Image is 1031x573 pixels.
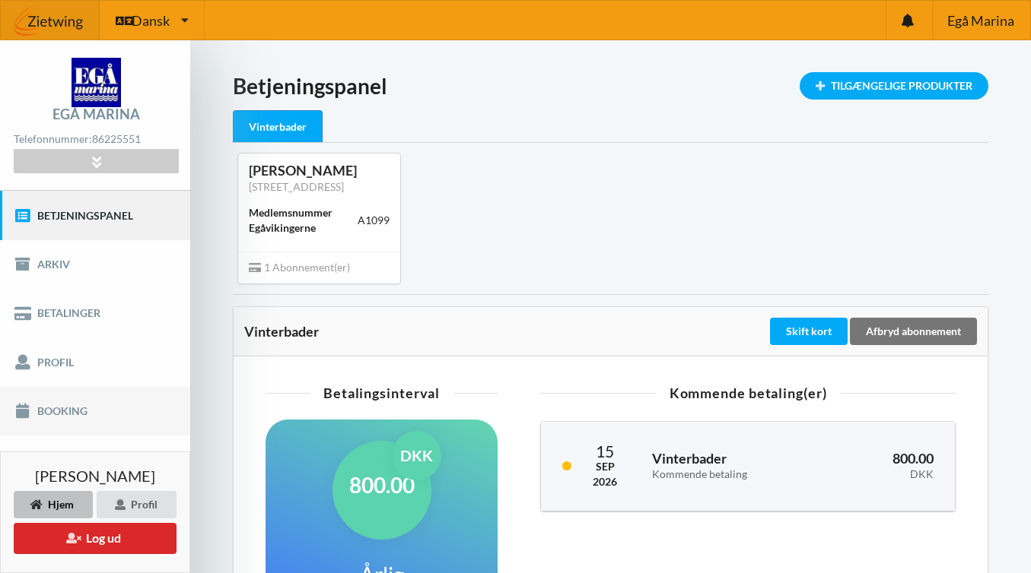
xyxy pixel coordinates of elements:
[392,431,441,480] div: DKK
[53,107,140,121] div: Egå Marina
[35,468,155,483] span: [PERSON_NAME]
[92,132,141,145] strong: 86225551
[72,58,121,107] img: logo
[593,443,617,459] div: 15
[132,14,170,27] span: Dansk
[947,14,1014,27] span: Egå Marina
[14,129,178,150] div: Telefonnummer:
[244,324,767,339] div: Vinterbader
[770,318,848,345] div: Skift kort
[249,205,358,236] div: Medlemsnummer Egåvikingerne
[652,468,809,481] div: Kommende betaling
[249,162,390,179] div: [PERSON_NAME]
[97,491,177,518] div: Profil
[249,180,344,193] a: [STREET_ADDRESS]
[233,110,323,143] div: Vinterbader
[233,72,988,100] h1: Betjeningspanel
[652,450,809,480] h3: Vinterbader
[249,261,350,274] span: 1 Abonnement(er)
[358,213,390,228] div: A1099
[593,474,617,489] div: 2026
[800,72,988,100] div: Tilgængelige Produkter
[593,459,617,474] div: Sep
[349,471,415,499] h1: 800.00
[266,386,498,400] div: Betalingsinterval
[850,318,977,345] div: Afbryd abonnement
[14,523,177,554] button: Log ud
[831,468,934,481] div: DKK
[831,450,934,480] h3: 800.00
[540,386,956,400] div: Kommende betaling(er)
[14,491,93,518] div: Hjem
